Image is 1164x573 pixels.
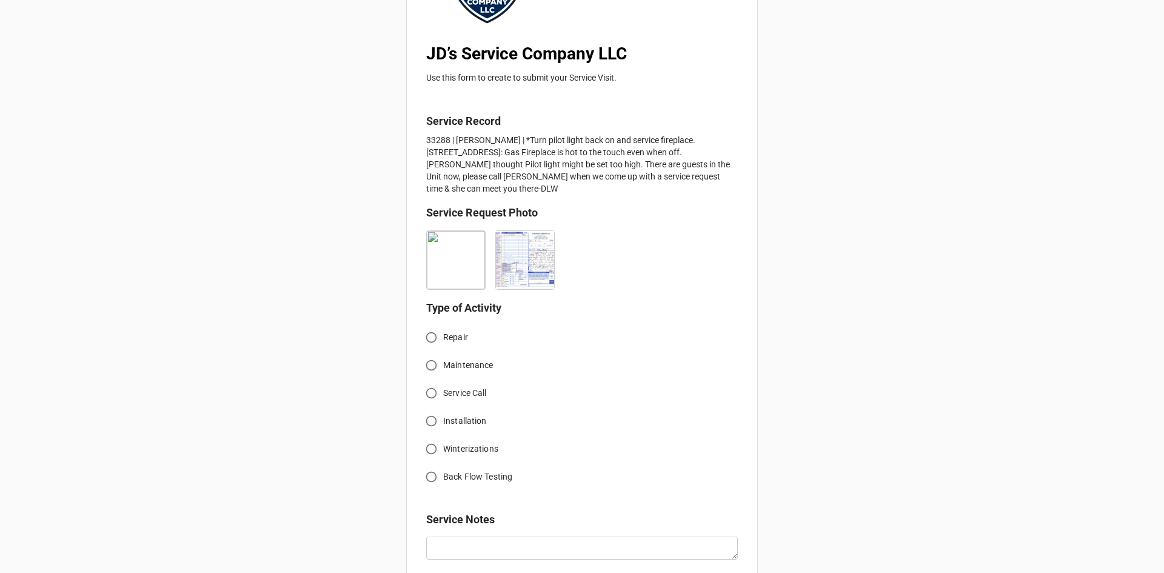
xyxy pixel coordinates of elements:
b: Service Record [426,115,501,127]
b: Service Request Photo [426,206,538,219]
p: 33288 | [PERSON_NAME] | *Turn pilot light back on and service fireplace. [STREET_ADDRESS]: Gas Fi... [426,134,738,195]
span: Winterizations [443,443,498,455]
img: OznzqzOAurLRgebbFPYwRXuyZELvU_Y4qP4v7TQZ67c [427,231,485,289]
span: Service Call [443,387,487,400]
span: Installation [443,415,487,427]
div: 2025-07-21 15.54.08.jpg [426,226,495,290]
b: JD’s Service Company LLC [426,44,627,64]
label: Service Notes [426,511,495,528]
span: Repair [443,331,468,344]
div: Document_20250911_0001.pdf [495,226,564,290]
p: Use this form to create to submit your Service Visit. [426,72,738,84]
span: Maintenance [443,359,493,372]
span: Back Flow Testing [443,471,512,483]
label: Type of Activity [426,300,501,317]
img: DI4-Y4ai3C_FMQkSL6M4jHPHScBZb3IQvGPPeW-lzn4 [496,231,554,289]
